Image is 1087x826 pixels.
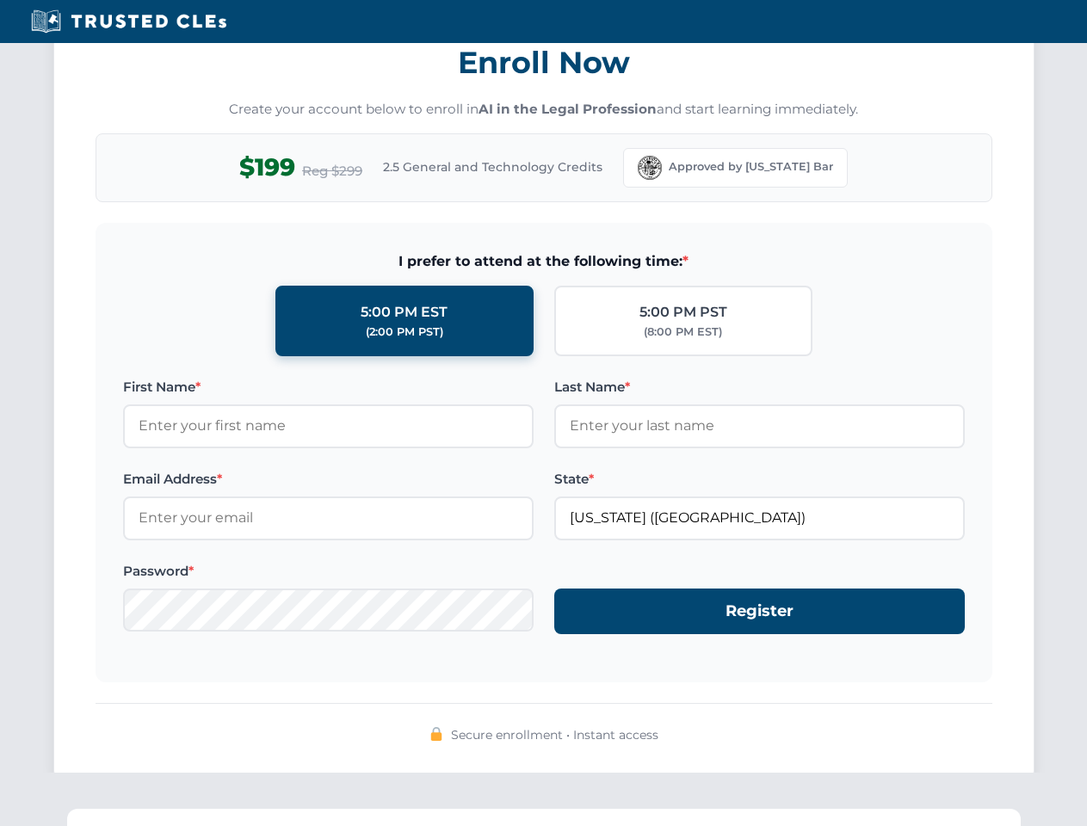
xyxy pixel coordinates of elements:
[123,561,534,582] label: Password
[639,301,727,324] div: 5:00 PM PST
[383,157,602,176] span: 2.5 General and Technology Credits
[669,158,833,176] span: Approved by [US_STATE] Bar
[123,469,534,490] label: Email Address
[366,324,443,341] div: (2:00 PM PST)
[123,404,534,447] input: Enter your first name
[451,725,658,744] span: Secure enrollment • Instant access
[554,404,965,447] input: Enter your last name
[96,35,992,89] h3: Enroll Now
[123,250,965,273] span: I prefer to attend at the following time:
[123,496,534,539] input: Enter your email
[554,469,965,490] label: State
[26,9,232,34] img: Trusted CLEs
[554,377,965,398] label: Last Name
[302,161,362,182] span: Reg $299
[96,100,992,120] p: Create your account below to enroll in and start learning immediately.
[479,101,657,117] strong: AI in the Legal Profession
[123,377,534,398] label: First Name
[554,496,965,539] input: Florida (FL)
[429,727,443,741] img: 🔒
[361,301,448,324] div: 5:00 PM EST
[554,589,965,634] button: Register
[239,148,295,187] span: $199
[638,156,662,180] img: Florida Bar
[644,324,722,341] div: (8:00 PM EST)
